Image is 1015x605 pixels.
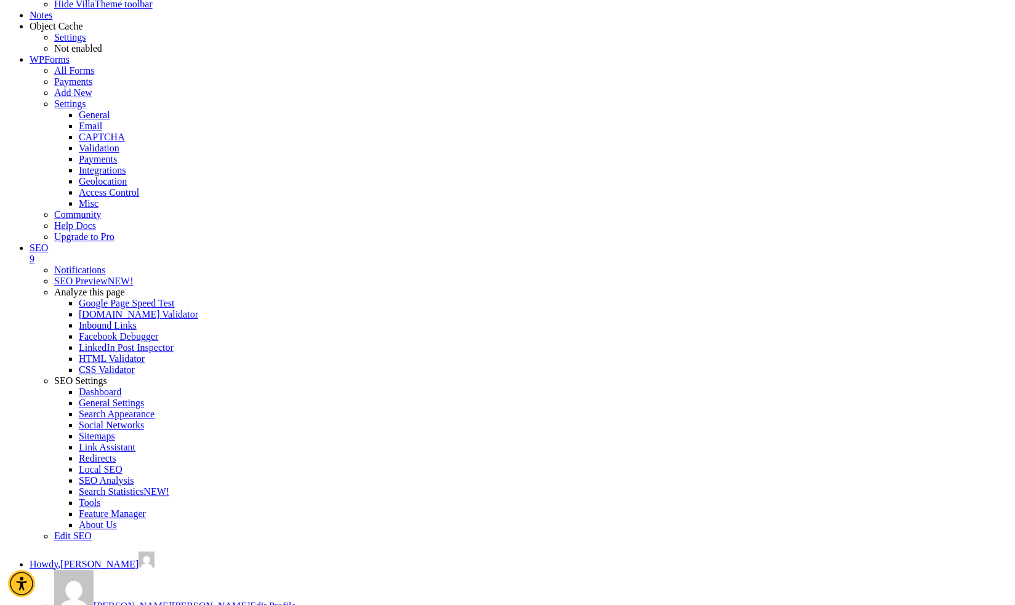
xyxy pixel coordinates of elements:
[54,276,133,286] a: SEO Preview
[54,65,94,76] a: All Forms
[79,198,98,209] a: Misc
[54,265,106,275] a: Notifications
[54,220,96,231] a: Help Docs
[54,209,101,220] a: Community
[79,176,127,186] a: Geolocation
[79,420,144,430] a: Social Networks
[143,486,169,497] span: NEW!
[79,409,154,419] a: Search Appearance
[79,309,198,319] a: [DOMAIN_NAME] Validator
[79,486,169,497] a: Search Statistics
[79,320,137,331] a: Inbound Links
[30,21,1010,32] div: Object Cache
[54,531,92,541] a: Edit SEO
[54,43,1010,54] div: Status: Not enabled
[79,165,126,175] a: Integrations
[30,54,70,65] a: WPForms
[79,110,110,120] a: General
[60,559,138,569] span: [PERSON_NAME]
[79,387,121,397] a: Dashboard
[54,32,86,42] a: Settings
[79,475,134,486] a: SEO Analysis
[79,353,145,364] a: HTML Validator
[79,154,117,164] a: Payments
[79,453,116,463] a: Redirects
[79,464,122,475] a: Local SEO
[108,276,134,286] span: NEW!
[79,431,115,441] a: Sitemaps
[30,10,52,20] a: Notes
[54,375,1010,387] div: SEO Settings
[79,497,100,508] a: Tools
[79,442,135,452] a: Link Assistant
[8,570,35,597] div: Accessibility Menu
[79,364,135,375] a: CSS Validator
[79,143,119,153] a: Validation
[54,98,86,109] a: Settings
[79,398,144,408] a: General Settings
[79,298,174,308] a: Google Page Speed Test
[54,76,92,87] a: Payments
[79,121,102,131] a: Email
[54,287,1010,298] div: Analyze this page
[30,559,154,569] a: Howdy,
[79,331,158,342] a: Facebook Debugger
[79,342,174,353] a: LinkedIn Post Inspector
[54,231,114,242] a: Upgrade to Pro
[54,87,92,98] a: Add New
[79,132,125,142] a: CAPTCHA
[79,519,117,530] a: About Us
[79,187,139,198] a: Access Control
[30,242,48,253] span: SEO
[30,254,1010,265] div: 9
[79,508,146,519] a: Feature Manager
